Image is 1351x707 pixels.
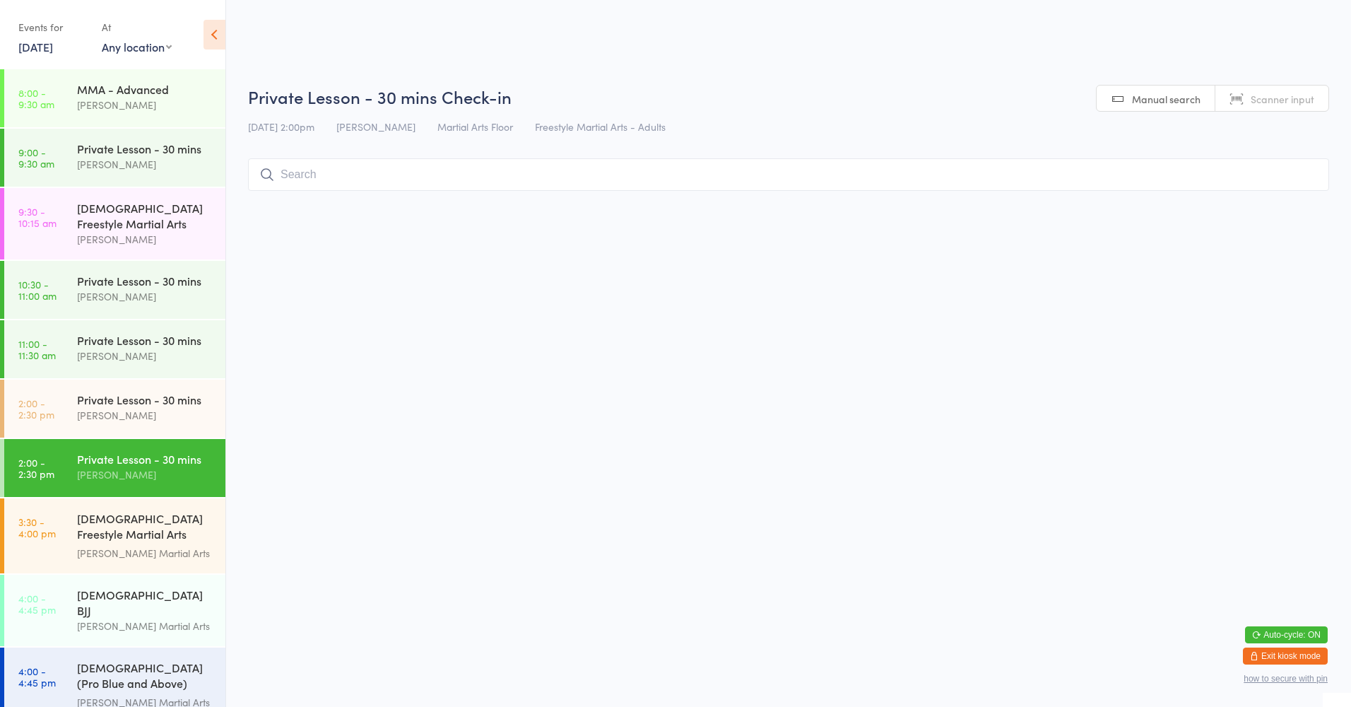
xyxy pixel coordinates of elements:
[4,439,225,497] a: 2:00 -2:30 pmPrivate Lesson - 30 mins[PERSON_NAME]
[248,85,1329,108] h2: Private Lesson - 30 mins Check-in
[4,261,225,319] a: 10:30 -11:00 amPrivate Lesson - 30 mins[PERSON_NAME]
[4,188,225,259] a: 9:30 -10:15 am[DEMOGRAPHIC_DATA] Freestyle Martial Arts[PERSON_NAME]
[437,119,513,134] span: Martial Arts Floor
[4,380,225,438] a: 2:00 -2:30 pmPrivate Lesson - 30 mins[PERSON_NAME]
[336,119,415,134] span: [PERSON_NAME]
[248,158,1329,191] input: Search
[18,87,54,110] time: 8:00 - 9:30 am
[77,660,213,694] div: [DEMOGRAPHIC_DATA] (Pro Blue and Above) Freestyle Martial Arts
[248,119,314,134] span: [DATE] 2:00pm
[18,592,56,615] time: 4:00 - 4:45 pm
[77,273,213,288] div: Private Lesson - 30 mins
[77,348,213,364] div: [PERSON_NAME]
[18,16,88,39] div: Events for
[77,451,213,467] div: Private Lesson - 30 mins
[18,338,56,361] time: 11:00 - 11:30 am
[77,156,213,173] div: [PERSON_NAME]
[77,618,213,634] div: [PERSON_NAME] Martial Arts
[1244,674,1328,684] button: how to secure with pin
[1245,626,1328,643] button: Auto-cycle: ON
[77,231,213,247] div: [PERSON_NAME]
[4,498,225,573] a: 3:30 -4:00 pm[DEMOGRAPHIC_DATA] Freestyle Martial Arts (Little Heroes)[PERSON_NAME] Martial Arts
[77,510,213,545] div: [DEMOGRAPHIC_DATA] Freestyle Martial Arts (Little Heroes)
[77,81,213,97] div: MMA - Advanced
[18,516,56,539] time: 3:30 - 4:00 pm
[1251,92,1314,106] span: Scanner input
[1243,648,1328,665] button: Exit kiosk mode
[18,665,56,688] time: 4:00 - 4:45 pm
[102,16,172,39] div: At
[18,397,54,420] time: 2:00 - 2:30 pm
[77,407,213,423] div: [PERSON_NAME]
[77,141,213,156] div: Private Lesson - 30 mins
[4,320,225,378] a: 11:00 -11:30 amPrivate Lesson - 30 mins[PERSON_NAME]
[77,545,213,561] div: [PERSON_NAME] Martial Arts
[77,97,213,113] div: [PERSON_NAME]
[18,146,54,169] time: 9:00 - 9:30 am
[18,457,54,479] time: 2:00 - 2:30 pm
[77,467,213,483] div: [PERSON_NAME]
[535,119,666,134] span: Freestyle Martial Arts - Adults
[77,332,213,348] div: Private Lesson - 30 mins
[77,288,213,305] div: [PERSON_NAME]
[77,392,213,407] div: Private Lesson - 30 mins
[18,206,57,228] time: 9:30 - 10:15 am
[77,587,213,618] div: [DEMOGRAPHIC_DATA] BJJ
[102,39,172,54] div: Any location
[18,39,53,54] a: [DATE]
[4,575,225,646] a: 4:00 -4:45 pm[DEMOGRAPHIC_DATA] BJJ[PERSON_NAME] Martial Arts
[18,279,57,301] time: 10:30 - 11:00 am
[4,129,225,187] a: 9:00 -9:30 amPrivate Lesson - 30 mins[PERSON_NAME]
[4,69,225,127] a: 8:00 -9:30 amMMA - Advanced[PERSON_NAME]
[77,200,213,231] div: [DEMOGRAPHIC_DATA] Freestyle Martial Arts
[1132,92,1200,106] span: Manual search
